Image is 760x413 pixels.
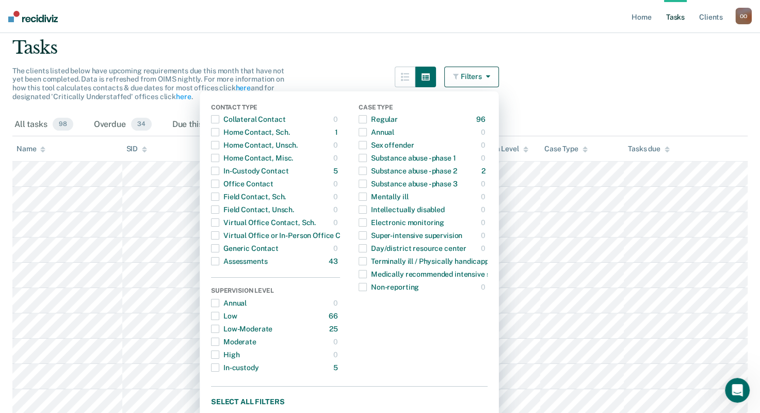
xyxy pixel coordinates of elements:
[628,145,670,153] div: Tasks due
[333,188,340,205] div: 0
[359,111,398,128] div: Regular
[359,188,408,205] div: Mentally ill
[211,111,285,128] div: Collateral Contact
[359,124,394,140] div: Annual
[544,145,588,153] div: Case Type
[359,201,445,218] div: Intellectually disabled
[211,359,259,376] div: In-custody
[359,163,457,179] div: Substance abuse - phase 2
[211,150,293,166] div: Home Contact, Misc.
[333,359,340,376] div: 5
[481,227,488,244] div: 0
[481,176,488,192] div: 0
[735,8,752,24] div: O O
[12,67,284,101] span: The clients listed below have upcoming requirements due this month that have not yet been complet...
[333,201,340,218] div: 0
[444,67,499,87] button: Filters
[329,253,340,269] div: 43
[359,214,444,231] div: Electronic monitoring
[333,346,340,363] div: 0
[735,8,752,24] button: OO
[481,188,488,205] div: 0
[481,201,488,218] div: 0
[481,150,488,166] div: 0
[211,124,289,140] div: Home Contact, Sch.
[359,137,414,153] div: Sex offender
[333,150,340,166] div: 0
[333,163,340,179] div: 5
[359,176,458,192] div: Substance abuse - phase 3
[8,11,58,22] img: Recidiviz
[211,333,256,350] div: Moderate
[211,176,273,192] div: Office Contact
[211,188,286,205] div: Field Contact, Sch.
[211,201,294,218] div: Field Contact, Unsch.
[92,114,154,136] div: Overdue34
[211,287,340,296] div: Supervision Level
[211,163,288,179] div: In-Custody Contact
[359,227,462,244] div: Super-intensive supervision
[481,279,488,295] div: 0
[211,137,298,153] div: Home Contact, Unsch.
[359,240,466,257] div: Day/district resource center
[53,118,73,131] span: 98
[176,92,191,101] a: here
[333,295,340,311] div: 0
[211,346,239,363] div: High
[211,295,247,311] div: Annual
[333,333,340,350] div: 0
[333,137,340,153] div: 0
[476,111,488,128] div: 96
[211,227,363,244] div: Virtual Office or In-Person Office Contact
[333,214,340,231] div: 0
[329,308,340,324] div: 66
[211,321,272,337] div: Low-Moderate
[333,111,340,128] div: 0
[481,240,488,257] div: 0
[211,395,488,408] button: Select all filters
[211,214,316,231] div: Virtual Office Contact, Sch.
[126,145,148,153] div: SID
[211,240,279,257] div: Generic Contact
[235,84,250,92] a: here
[12,114,75,136] div: All tasks98
[211,253,267,269] div: Assessments
[333,176,340,192] div: 0
[359,266,524,282] div: Medically recommended intensive supervision
[481,163,488,179] div: 2
[725,378,750,403] iframe: Intercom live chat
[211,308,237,324] div: Low
[359,104,488,113] div: Case Type
[481,124,488,140] div: 0
[481,214,488,231] div: 0
[333,240,340,257] div: 0
[329,321,340,337] div: 25
[211,104,340,113] div: Contact Type
[359,279,419,295] div: Non-reporting
[359,253,497,269] div: Terminally ill / Physically handicapped
[359,150,456,166] div: Substance abuse - phase 1
[170,114,248,136] div: Due this week0
[12,37,748,58] div: Tasks
[131,118,152,131] span: 34
[335,124,340,140] div: 1
[481,137,488,153] div: 0
[17,145,45,153] div: Name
